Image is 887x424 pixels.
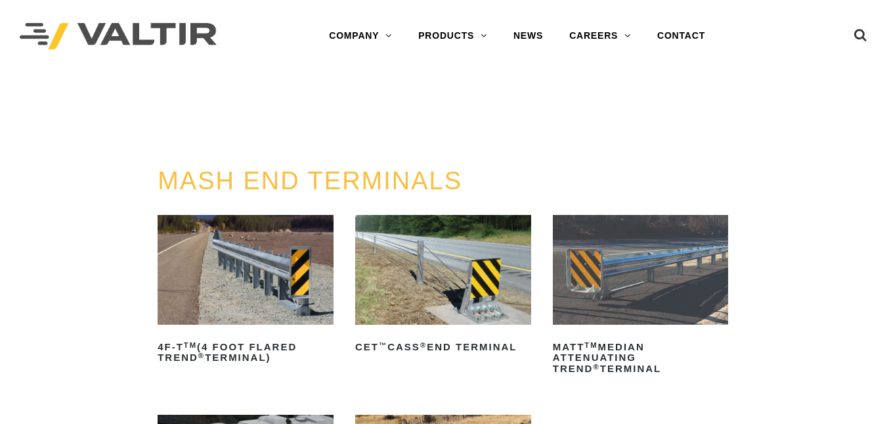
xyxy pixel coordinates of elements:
[556,23,644,49] a: CAREERS
[553,215,729,379] a: MATTTMMedian Attenuating TREND®Terminal
[584,341,597,349] sup: TM
[355,337,531,358] h2: CET CASS End Terminal
[355,215,531,358] a: CET™CASS®End Terminal
[500,23,556,49] a: NEWS
[553,337,729,379] h2: MATT Median Attenuating TREND Terminal
[158,167,462,195] a: MASH END TERMINALS
[198,352,205,360] sup: ®
[158,215,334,368] a: 4F-TTM(4 Foot Flared TREND®Terminal)
[379,341,387,349] sup: ™
[420,341,427,349] sup: ®
[20,23,217,50] img: Valtir
[316,23,405,49] a: COMPANY
[158,337,334,368] h2: 4F-T (4 Foot Flared TREND Terminal)
[644,23,718,49] a: CONTACT
[593,363,599,371] sup: ®
[405,23,500,49] a: PRODUCTS
[184,341,197,349] sup: TM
